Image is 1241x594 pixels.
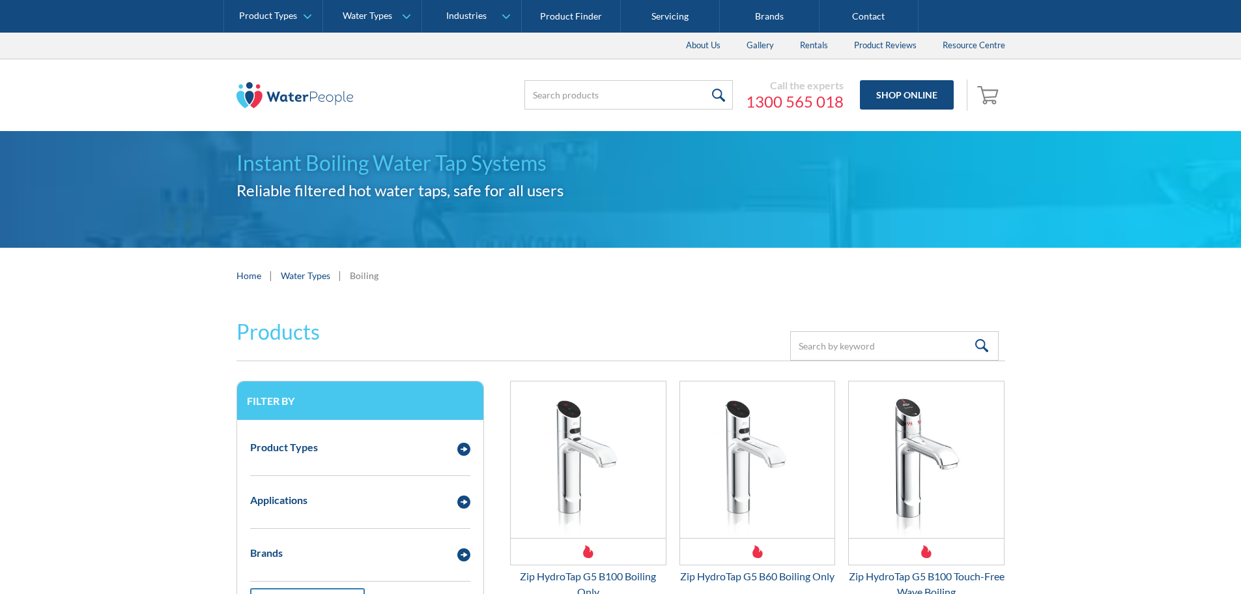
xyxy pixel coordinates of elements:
div: Boiling [350,269,378,282]
a: Home [236,269,261,282]
div: Applications [250,492,307,508]
div: | [337,267,343,283]
a: Resource Centre [930,33,1018,59]
a: Shop Online [860,80,954,110]
div: Brands [250,545,283,561]
a: Gallery [734,33,787,59]
a: 1300 565 018 [746,92,844,111]
div: | [268,267,274,283]
img: The Water People [236,82,354,108]
a: Zip HydroTap G5 B60 Boiling Only Zip HydroTap G5 B60 Boiling Only [679,381,836,584]
a: Product Reviews [841,33,930,59]
h2: Reliable filtered hot water taps, safe for all users [236,179,1005,202]
img: Zip HydroTap G5 B60 Boiling Only [680,381,835,538]
a: Rentals [787,33,841,59]
img: Zip HydroTap G5 B100 Touch-Free Wave Boiling [849,381,1004,538]
h1: Instant Boiling Water Tap Systems [236,147,1005,179]
input: Search products [524,80,733,110]
div: Product Types [250,439,318,455]
div: Zip HydroTap G5 B60 Boiling Only [679,569,836,584]
div: Industries [446,10,487,22]
div: Water Types [343,10,392,22]
div: Product Types [239,10,297,22]
img: shopping cart [977,84,1002,105]
h2: Products [236,316,320,348]
img: Zip HydroTap G5 B100 Boiling Only [511,381,666,538]
h3: Filter by [247,394,474,407]
a: Water Types [281,269,330,282]
a: About Us [673,33,734,59]
a: Open cart [974,80,1005,111]
div: Call the experts [746,79,844,92]
input: Search by keyword [790,331,999,361]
